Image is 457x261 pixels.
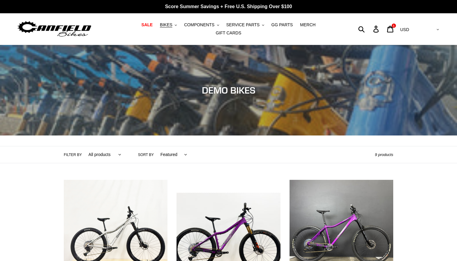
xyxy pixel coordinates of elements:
[297,21,319,29] a: MERCH
[300,22,316,27] span: MERCH
[184,22,214,27] span: COMPONENTS
[64,152,82,158] label: Filter by
[138,21,156,29] a: SALE
[375,152,393,157] span: 9 products
[268,21,296,29] a: GG PARTS
[141,22,153,27] span: SALE
[226,22,259,27] span: SERVICE PARTS
[271,22,293,27] span: GG PARTS
[393,24,394,27] span: 1
[223,21,267,29] button: SERVICE PARTS
[160,22,172,27] span: BIKES
[17,20,92,39] img: Canfield Bikes
[384,23,398,36] a: 1
[213,29,245,37] a: GIFT CARDS
[157,21,180,29] button: BIKES
[202,85,255,96] span: DEMO BIKES
[361,22,377,36] input: Search
[181,21,222,29] button: COMPONENTS
[216,30,241,36] span: GIFT CARDS
[138,152,154,158] label: Sort by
